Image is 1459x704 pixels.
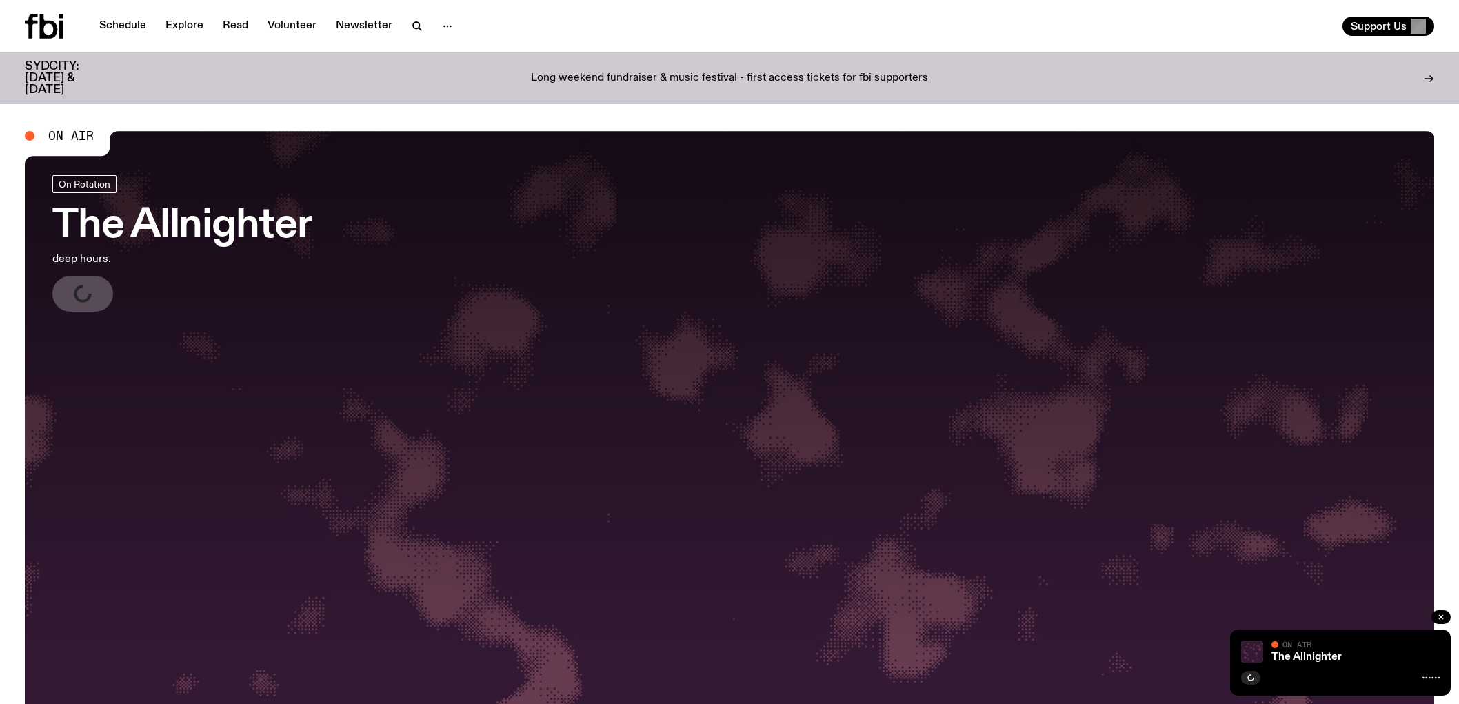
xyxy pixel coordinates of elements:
[1282,640,1311,649] span: On Air
[52,207,312,245] h3: The Allnighter
[48,130,94,142] span: On Air
[328,17,401,36] a: Newsletter
[52,175,117,193] a: On Rotation
[1351,20,1407,32] span: Support Us
[1342,17,1434,36] button: Support Us
[157,17,212,36] a: Explore
[531,72,928,85] p: Long weekend fundraiser & music festival - first access tickets for fbi supporters
[25,61,113,96] h3: SYDCITY: [DATE] & [DATE]
[1271,652,1342,663] a: The Allnighter
[259,17,325,36] a: Volunteer
[52,175,312,312] a: The Allnighterdeep hours.
[52,251,312,268] p: deep hours.
[91,17,154,36] a: Schedule
[214,17,256,36] a: Read
[59,179,110,189] span: On Rotation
